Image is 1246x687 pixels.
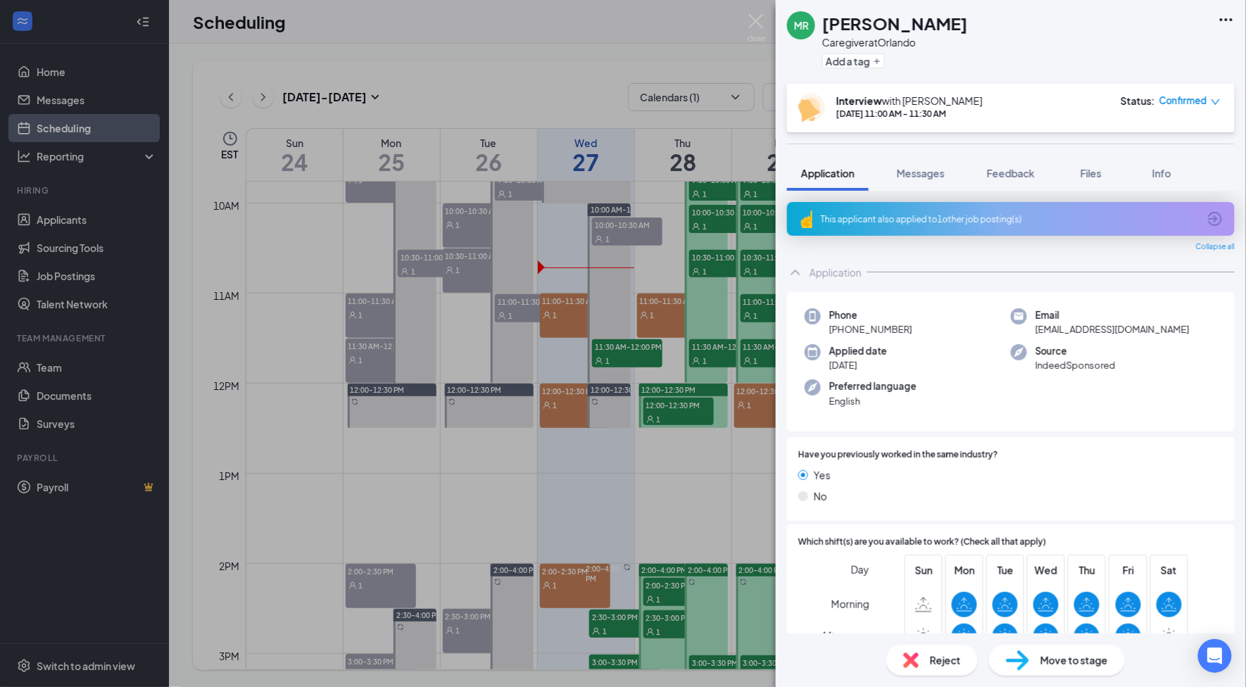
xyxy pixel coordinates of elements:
[1211,97,1221,107] span: down
[836,108,983,120] div: [DATE] 11:00 AM - 11:30 AM
[1036,358,1116,372] span: IndeedSponsored
[1036,344,1116,358] span: Source
[801,167,855,179] span: Application
[897,167,945,179] span: Messages
[1074,562,1100,578] span: Thu
[851,562,869,577] span: Day
[836,94,983,108] div: with [PERSON_NAME]
[1159,94,1207,108] span: Confirmed
[798,536,1046,549] span: Which shift(s) are you available to work? (Check all that apply)
[1198,639,1232,673] div: Open Intercom Messenger
[1040,653,1108,668] span: Move to stage
[993,562,1018,578] span: Tue
[814,489,827,504] span: No
[1033,562,1059,578] span: Wed
[911,562,936,578] span: Sun
[794,18,809,32] div: MR
[1152,167,1171,179] span: Info
[831,591,869,617] span: Morning
[1081,167,1102,179] span: Files
[836,94,882,107] b: Interview
[1157,562,1182,578] span: Sat
[822,35,968,49] div: Caregiver at Orlando
[1116,562,1141,578] span: Fri
[1121,94,1155,108] div: Status :
[987,167,1035,179] span: Feedback
[821,213,1198,225] div: This applicant also applied to 1 other job posting(s)
[829,344,887,358] span: Applied date
[1218,11,1235,28] svg: Ellipses
[829,322,912,336] span: [PHONE_NUMBER]
[1207,210,1223,227] svg: ArrowCircle
[798,448,998,462] span: Have you previously worked in the same industry?
[829,379,917,393] span: Preferred language
[814,467,831,483] span: Yes
[829,308,912,322] span: Phone
[822,53,885,68] button: PlusAdd a tag
[787,264,804,281] svg: ChevronUp
[930,653,961,668] span: Reject
[952,562,977,578] span: Mon
[822,11,968,35] h1: [PERSON_NAME]
[873,57,881,65] svg: Plus
[1036,308,1190,322] span: Email
[829,394,917,408] span: English
[1196,241,1235,253] span: Collapse all
[1036,322,1190,336] span: [EMAIL_ADDRESS][DOMAIN_NAME]
[822,623,869,648] span: Afternoon
[810,265,862,279] div: Application
[829,358,887,372] span: [DATE]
